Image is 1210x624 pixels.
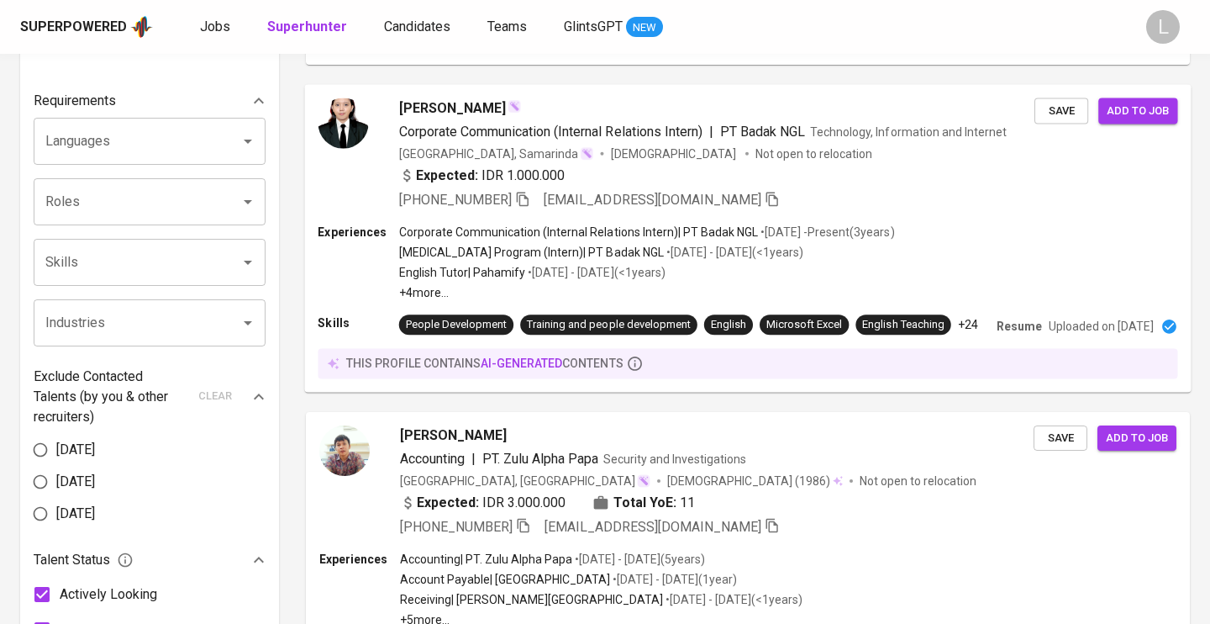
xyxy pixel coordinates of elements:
[613,493,676,513] b: Total YoE:
[487,17,530,38] a: Teams
[663,591,802,608] p: • [DATE] - [DATE] ( <1 years )
[680,493,695,513] span: 11
[406,317,507,333] div: People Development
[564,17,663,38] a: GlintsGPT NEW
[130,14,153,40] img: app logo
[318,224,398,241] p: Experiences
[626,19,663,36] span: NEW
[267,17,350,38] a: Superhunter
[471,449,476,469] span: |
[399,224,758,241] p: Corporate Communication (Internal Relations Intern) | PT Badak NGL
[758,224,894,241] p: • [DATE] - Present ( 3 years )
[810,124,1007,138] span: Technology, Information and Internet
[384,19,450,34] span: Candidates
[236,190,260,214] button: Open
[958,316,978,333] p: +24
[508,99,521,113] img: magic_wand.svg
[318,98,368,148] img: e24122032734ee627ac4a894ffb3d313.png
[487,19,527,34] span: Teams
[34,367,266,427] div: Exclude Contacted Talents (by you & other recruiters)clear
[56,504,95,524] span: [DATE]
[572,551,705,568] p: • [DATE] - [DATE] ( 5 years )
[399,145,594,161] div: [GEOGRAPHIC_DATA], Samarinda
[236,311,260,335] button: Open
[667,473,795,489] span: [DEMOGRAPHIC_DATA]
[766,317,842,333] div: Microsoft Excel
[611,145,739,161] span: [DEMOGRAPHIC_DATA]
[400,519,513,535] span: [PHONE_NUMBER]
[1043,101,1080,120] span: Save
[306,85,1190,392] a: [PERSON_NAME]Corporate Communication (Internal Relations Intern)|PT Badak NGLTechnology, Informat...
[34,550,134,570] span: Talent Status
[544,191,761,207] span: [EMAIL_ADDRESS][DOMAIN_NAME]
[400,426,507,446] span: [PERSON_NAME]
[200,17,234,38] a: Jobs
[482,451,598,467] span: PT. Zulu Alpha Papa
[60,584,157,605] span: Actively Looking
[1098,98,1177,124] button: Add to job
[400,473,650,489] div: [GEOGRAPHIC_DATA], [GEOGRAPHIC_DATA]
[399,165,566,185] div: IDR 1.000.000
[1034,426,1087,452] button: Save
[200,19,230,34] span: Jobs
[417,493,479,513] b: Expected:
[399,244,664,261] p: [MEDICAL_DATA] Program (Intern) | PT Badak NGL
[318,315,398,331] p: Skills
[481,357,562,370] span: AI-generated
[56,472,95,492] span: [DATE]
[997,318,1042,335] p: Resume
[564,19,623,34] span: GlintsGPT
[755,145,872,161] p: Not open to relocation
[544,519,761,535] span: [EMAIL_ADDRESS][DOMAIN_NAME]
[416,165,478,185] b: Expected:
[709,121,713,141] span: |
[400,571,610,588] p: Account Payable | [GEOGRAPHIC_DATA]
[399,264,525,281] p: English Tutor | Pahamify
[319,426,370,476] img: 916d9a8b9118c67a8d39b84cf4361aff.jpg
[720,123,805,139] span: PT Badak NGL
[20,14,153,40] a: Superpoweredapp logo
[34,367,188,427] p: Exclude Contacted Talents (by you & other recruiters)
[34,91,116,111] p: Requirements
[1106,429,1168,448] span: Add to job
[346,355,623,372] p: this profile contains contents
[580,146,593,160] img: magic_wand.svg
[1049,318,1154,335] p: Uploaded on [DATE]
[603,452,746,466] span: Security and Investigations
[1107,101,1169,120] span: Add to job
[34,84,266,118] div: Requirements
[399,284,895,301] p: +4 more ...
[236,251,260,274] button: Open
[1146,10,1180,44] div: L
[664,244,803,261] p: • [DATE] - [DATE] ( <1 years )
[399,98,506,118] span: [PERSON_NAME]
[20,18,127,37] div: Superpowered
[862,317,944,333] div: English Teaching
[400,451,465,467] span: Accounting
[384,17,454,38] a: Candidates
[400,591,663,608] p: Receiving | [PERSON_NAME][GEOGRAPHIC_DATA]
[267,19,347,34] b: Superhunter
[34,543,266,577] div: Talent Status
[637,474,650,488] img: magic_wand.svg
[236,130,260,153] button: Open
[319,551,400,568] p: Experiences
[1034,98,1088,124] button: Save
[1097,426,1176,452] button: Add to job
[399,123,702,139] span: Corporate Communication (Internal Relations Intern)
[1042,429,1079,448] span: Save
[525,264,665,281] p: • [DATE] - [DATE] ( <1 years )
[399,191,512,207] span: [PHONE_NUMBER]
[667,473,843,489] div: (1986)
[527,317,691,333] div: Training and people development
[711,317,746,333] div: English
[860,473,976,489] p: Not open to relocation
[610,571,737,588] p: • [DATE] - [DATE] ( 1 year )
[56,440,95,460] span: [DATE]
[400,493,566,513] div: IDR 3.000.000
[400,551,572,568] p: Accounting | PT. Zulu Alpha Papa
